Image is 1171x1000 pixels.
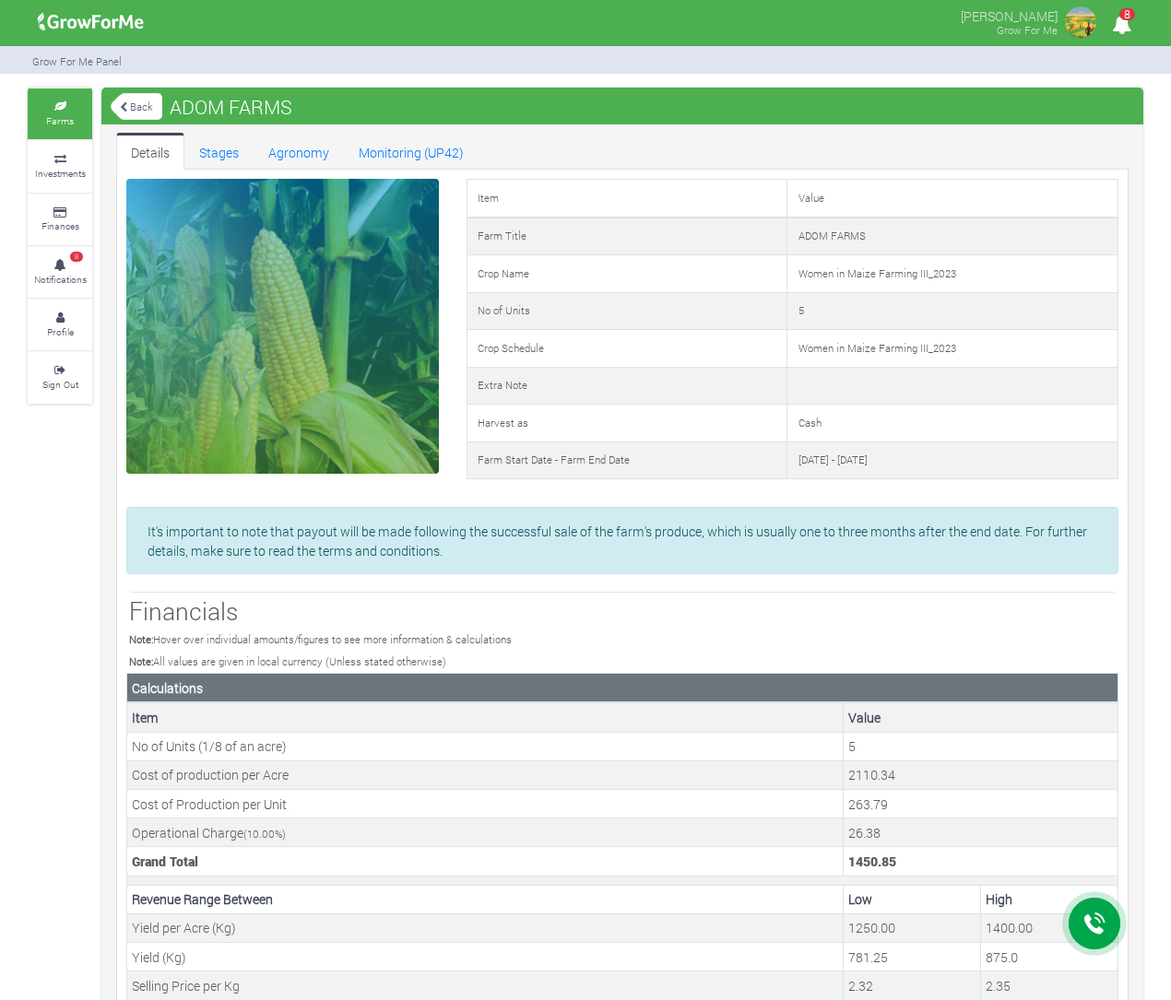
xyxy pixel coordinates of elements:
[127,818,844,847] td: Operational Charge
[1062,4,1099,41] img: growforme image
[467,405,787,442] td: Harvest as
[981,913,1118,942] td: Your estimated maximum Yield per Acre
[344,133,479,170] a: Monitoring (UP42)
[787,292,1118,330] td: 5
[467,330,787,368] td: Crop Schedule
[844,847,1118,876] td: This is the Total Cost. (Unit Cost + (Operational Charge * Unit Cost)) * No of Units
[129,654,153,668] b: Note:
[42,378,78,391] small: Sign Out
[46,114,74,127] small: Farms
[28,300,92,350] a: Profile
[129,654,446,668] small: All values are given in local currency (Unless stated otherwise)
[1104,4,1140,45] i: Notifications
[844,943,981,971] td: Your estimated minimum Yield
[467,255,787,293] td: Crop Name
[132,709,159,726] b: Item
[961,4,1058,26] p: [PERSON_NAME]
[467,441,787,479] td: Farm Start Date - Farm End Date
[28,194,92,245] a: Finances
[844,760,1118,789] td: This is the cost of an Acre
[132,890,273,908] b: Revenue Range Between
[467,367,787,405] td: Extra Note
[132,853,198,870] b: Grand Total
[127,971,844,1000] td: Selling Price per Kg
[127,790,844,818] td: Cost of Production per Unit
[129,632,512,646] small: Hover over individual amounts/figures to see more information & calculations
[1119,8,1135,20] span: 8
[127,913,844,942] td: Yield per Acre (Kg)
[111,91,162,122] a: Back
[127,732,844,760] td: No of Units (1/8 of an acre)
[848,709,881,726] b: Value
[981,943,1118,971] td: Your estimated maximum Yield
[467,218,787,255] td: Farm Title
[1104,18,1140,35] a: 8
[34,273,87,286] small: Notifications
[787,180,1118,218] td: Value
[31,4,150,41] img: growforme image
[787,218,1118,255] td: ADOM FARMS
[28,247,92,298] a: 8 Notifications
[247,827,275,841] span: 10.00
[844,790,1118,818] td: This is the cost of a Unit
[467,292,787,330] td: No of Units
[28,88,92,139] a: Farms
[28,141,92,192] a: Investments
[148,522,1097,560] p: It's important to note that payout will be made following the successful sale of the farm's produ...
[41,219,79,232] small: Finances
[70,252,83,263] span: 8
[116,133,184,170] a: Details
[32,54,122,68] small: Grow For Me Panel
[787,405,1118,442] td: Cash
[844,818,1118,847] td: This is the operational charge by Grow For Me
[127,943,844,971] td: Yield (Kg)
[844,913,981,942] td: Your estimated minimum Yield per Acre
[787,255,1118,293] td: Women in Maize Farming III_2023
[47,325,74,338] small: Profile
[127,760,844,789] td: Cost of production per Acre
[129,596,1116,626] h3: Financials
[848,890,872,908] b: Low
[787,330,1118,368] td: Women in Maize Farming III_2023
[28,352,92,403] a: Sign Out
[129,632,153,646] b: Note:
[844,732,1118,760] td: This is the number of Units, its (1/8 of an acre)
[35,167,86,180] small: Investments
[254,133,344,170] a: Agronomy
[467,180,787,218] td: Item
[997,23,1058,37] small: Grow For Me
[787,441,1118,479] td: [DATE] - [DATE]
[184,133,254,170] a: Stages
[165,88,297,125] span: ADOM FARMS
[243,827,286,841] small: ( %)
[844,971,981,1000] td: Your estimated minimum Selling Price per Kg
[981,971,1118,1000] td: Your estimated maximum Selling Price per Kg
[127,674,1118,703] th: Calculations
[986,890,1012,908] b: High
